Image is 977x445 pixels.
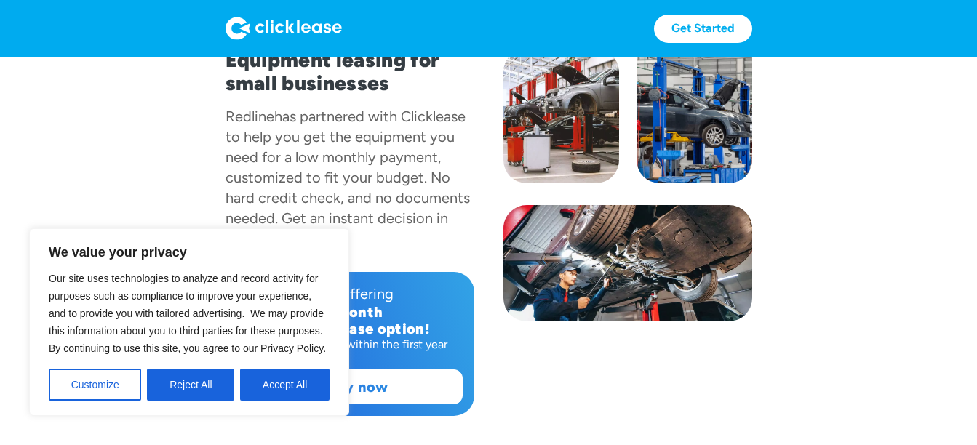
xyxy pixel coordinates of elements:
button: Accept All [240,369,330,401]
a: Get Started [654,15,752,43]
div: Purchase outright within the first year [237,337,463,352]
img: Logo [226,17,342,40]
a: Apply now [238,370,462,404]
div: We value your privacy [29,228,349,416]
div: Redline [226,108,274,125]
div: early purchase option! [237,321,463,337]
button: Customize [49,369,141,401]
div: Now offering [237,284,463,304]
span: Our site uses technologies to analyze and record activity for purposes such as compliance to impr... [49,273,326,354]
p: We value your privacy [49,244,330,261]
div: has partnered with Clicklease to help you get the equipment you need for a low monthly payment, c... [226,108,470,247]
div: 12 month [237,304,463,321]
h1: Equipment leasing for small businesses [226,48,474,95]
button: Reject All [147,369,234,401]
